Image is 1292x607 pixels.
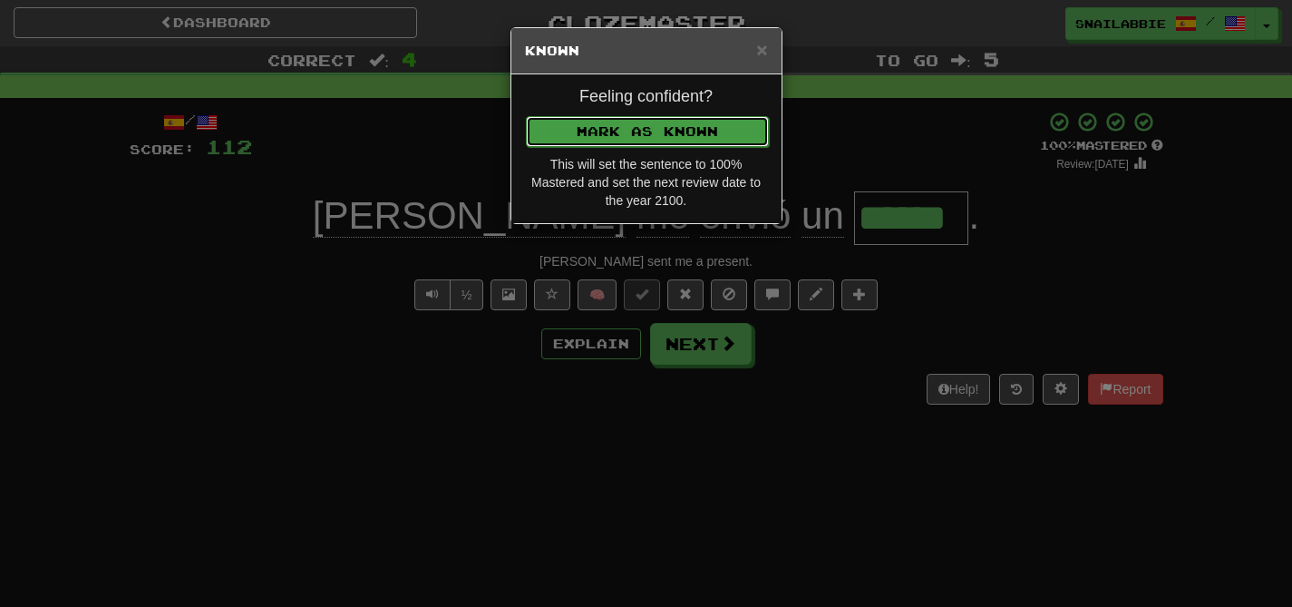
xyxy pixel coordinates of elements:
[525,42,768,60] h5: Known
[525,88,768,106] h4: Feeling confident?
[526,116,769,147] button: Mark as Known
[756,39,767,60] span: ×
[525,155,768,210] div: This will set the sentence to 100% Mastered and set the next review date to the year 2100.
[756,40,767,59] button: Close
